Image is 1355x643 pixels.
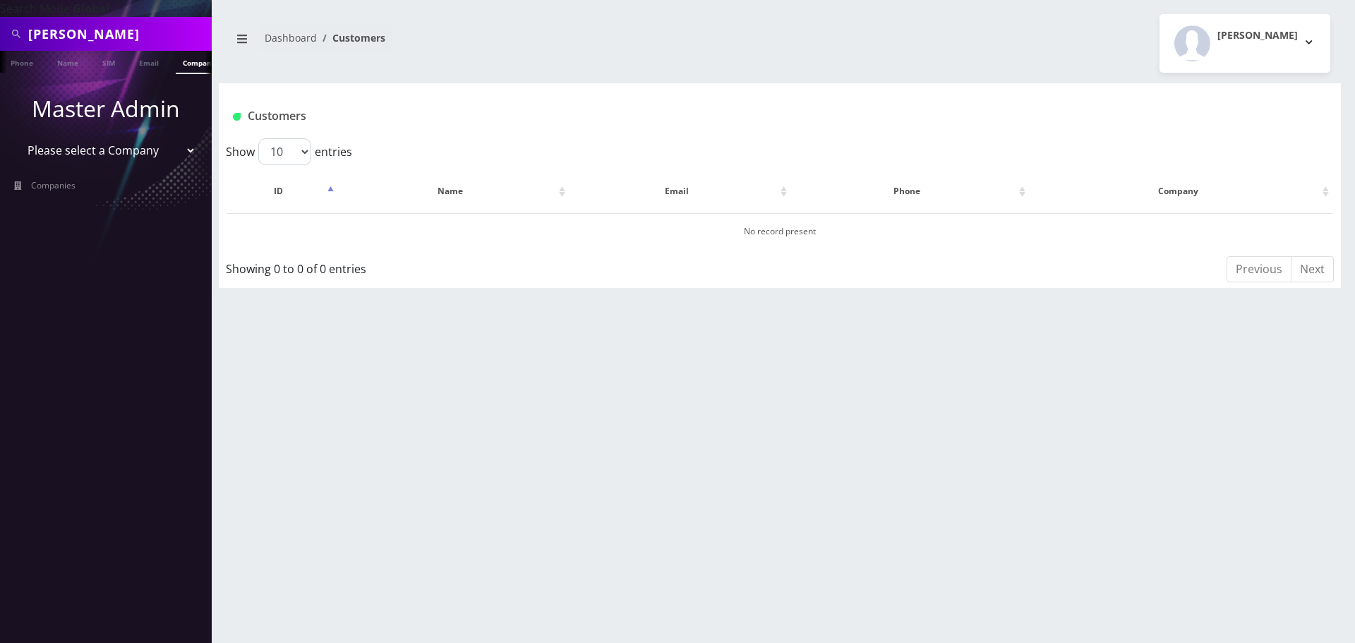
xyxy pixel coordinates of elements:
[227,213,1332,249] td: No record present
[95,51,122,73] a: SIM
[792,171,1029,212] th: Phone: activate to sort column ascending
[73,1,109,16] strong: Global
[258,138,311,165] select: Showentries
[227,171,337,212] th: ID: activate to sort column descending
[4,51,40,73] a: Phone
[229,23,769,64] nav: breadcrumb
[1160,14,1330,73] button: [PERSON_NAME]
[176,51,223,74] a: Company
[226,255,677,277] div: Showing 0 to 0 of 0 entries
[1217,30,1298,42] h2: [PERSON_NAME]
[1030,171,1332,212] th: Company: activate to sort column ascending
[132,51,166,73] a: Email
[233,109,1141,123] h1: Customers
[339,171,569,212] th: Name: activate to sort column ascending
[570,171,790,212] th: Email: activate to sort column ascending
[1291,256,1334,282] a: Next
[317,30,385,45] li: Customers
[28,20,208,47] input: Search All Companies
[1227,256,1291,282] a: Previous
[31,179,76,191] span: Companies
[226,138,352,165] label: Show entries
[265,31,317,44] a: Dashboard
[50,51,85,73] a: Name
